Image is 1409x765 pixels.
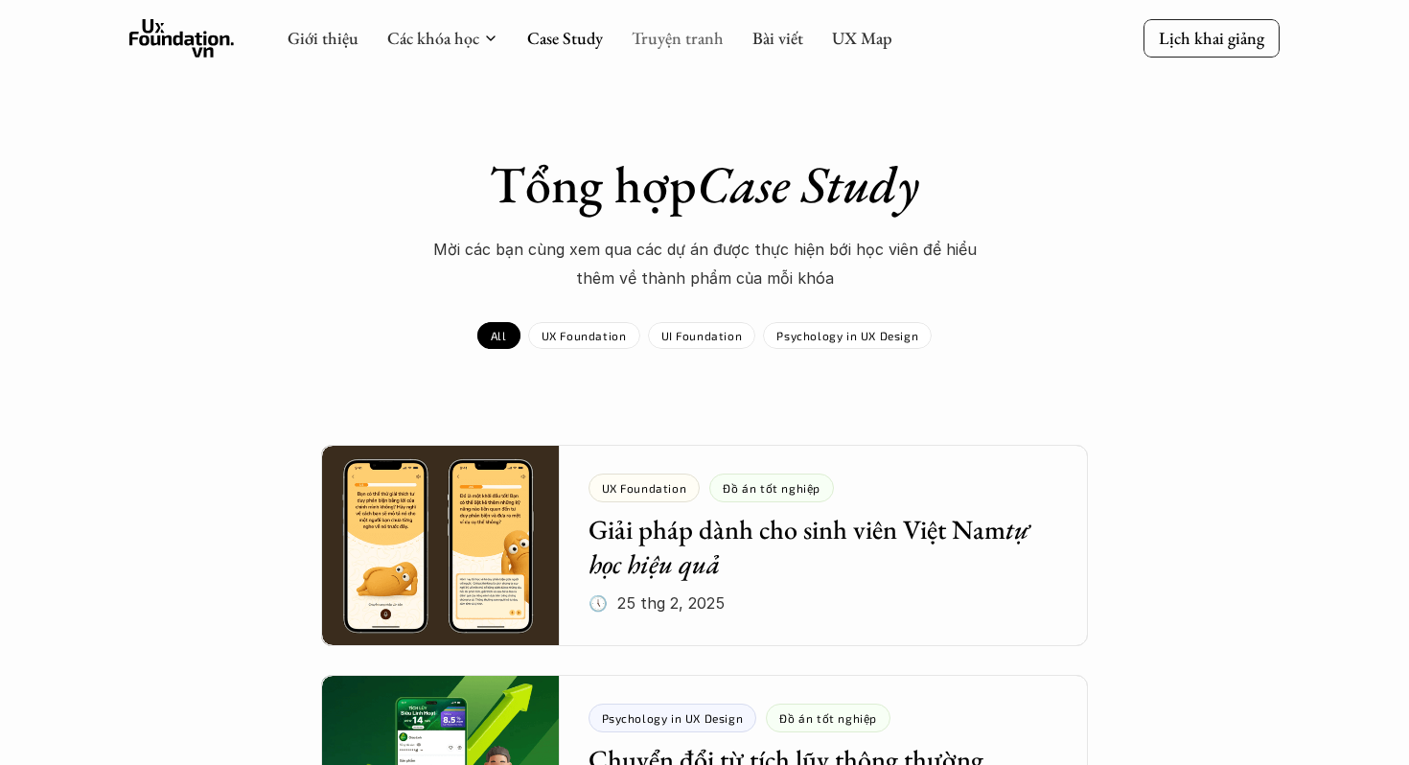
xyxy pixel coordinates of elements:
a: UX Foundation [528,322,640,349]
a: Giới thiệu [288,27,358,49]
p: Mời các bạn cùng xem qua các dự án được thực hiện bới học viên để hiểu thêm về thành phẩm của mỗi... [417,235,992,293]
a: Truyện tranh [632,27,724,49]
p: All [491,329,507,342]
a: Case Study [527,27,603,49]
a: UX Map [832,27,892,49]
a: Lịch khai giảng [1143,19,1280,57]
p: UX Foundation [542,329,627,342]
h1: Tổng hợp [369,153,1040,216]
em: Case Study [697,151,919,218]
p: Psychology in UX Design [776,329,918,342]
a: UI Foundation [648,322,756,349]
p: UI Foundation [661,329,743,342]
a: Psychology in UX Design [763,322,932,349]
p: Lịch khai giảng [1159,27,1264,49]
a: UX FoundationĐồ án tốt nghiệpGiải pháp dành cho sinh viên Việt Namtự học hiệu quả🕔 25 thg 2, 2025 [321,445,1088,646]
a: Bài viết [752,27,803,49]
a: Các khóa học [387,27,479,49]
